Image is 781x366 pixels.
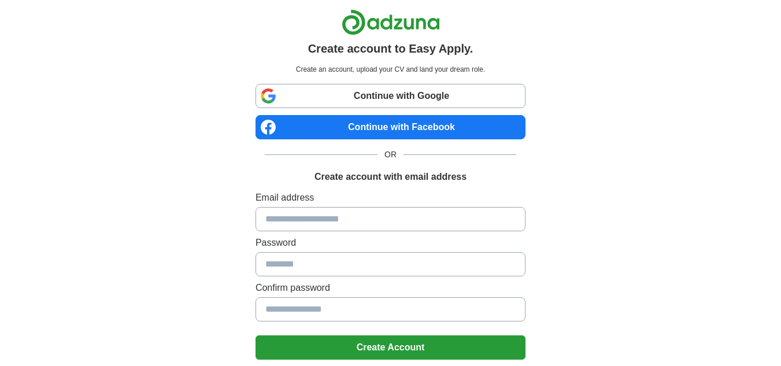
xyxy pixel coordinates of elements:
a: Continue with Facebook [256,115,525,139]
p: Create an account, upload your CV and land your dream role. [258,64,523,75]
img: Adzuna logo [342,9,440,35]
h1: Create account to Easy Apply. [308,40,473,57]
label: Password [256,236,525,250]
h1: Create account with email address [314,170,467,184]
button: Create Account [256,335,525,360]
label: Email address [256,191,525,205]
span: OR [377,149,404,161]
label: Confirm password [256,281,525,295]
a: Continue with Google [256,84,525,108]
